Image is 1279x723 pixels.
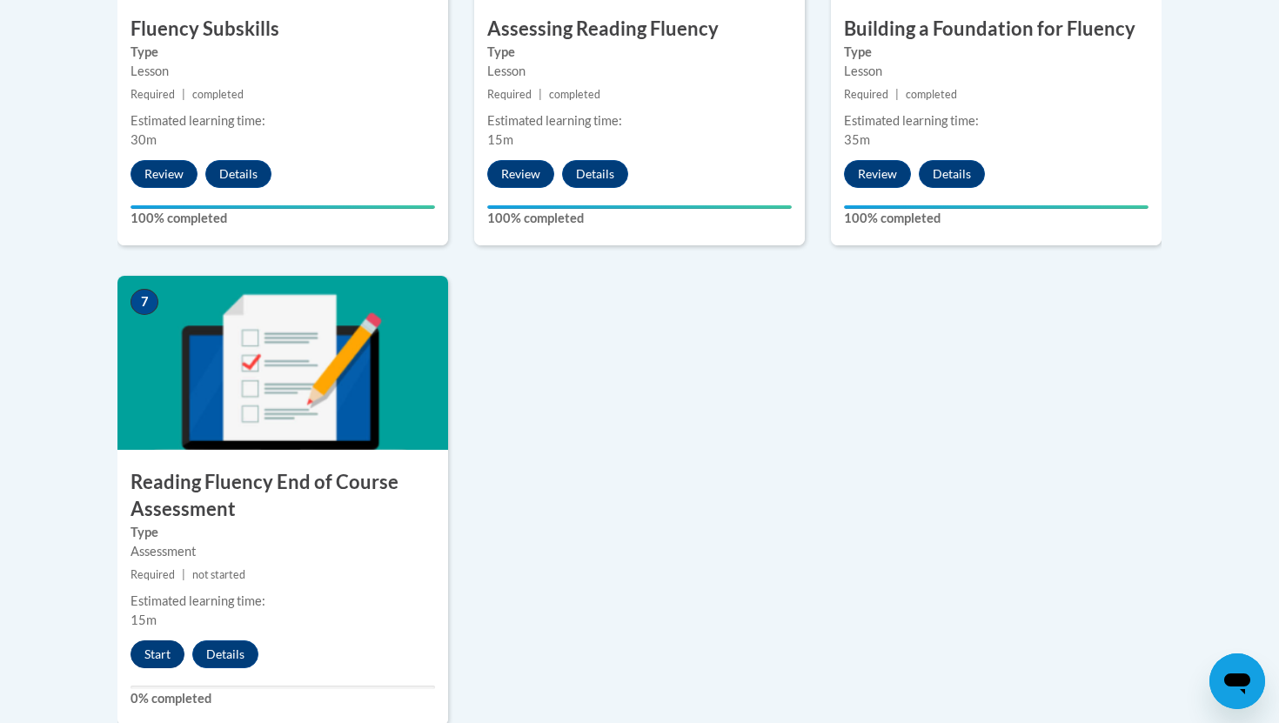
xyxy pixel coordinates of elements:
[131,523,435,542] label: Type
[131,205,435,209] div: Your progress
[131,289,158,315] span: 7
[831,16,1162,43] h3: Building a Foundation for Fluency
[844,209,1148,228] label: 100% completed
[117,276,448,450] img: Course Image
[487,205,792,209] div: Your progress
[192,88,244,101] span: completed
[131,88,175,101] span: Required
[487,132,513,147] span: 15m
[487,160,554,188] button: Review
[117,16,448,43] h3: Fluency Subskills
[844,43,1148,62] label: Type
[487,62,792,81] div: Lesson
[487,43,792,62] label: Type
[549,88,600,101] span: completed
[131,132,157,147] span: 30m
[1209,653,1265,709] iframe: Button to launch messaging window
[192,568,245,581] span: not started
[844,205,1148,209] div: Your progress
[919,160,985,188] button: Details
[844,160,911,188] button: Review
[131,111,435,131] div: Estimated learning time:
[562,160,628,188] button: Details
[131,640,184,668] button: Start
[131,613,157,627] span: 15m
[487,209,792,228] label: 100% completed
[131,689,435,708] label: 0% completed
[192,640,258,668] button: Details
[844,132,870,147] span: 35m
[895,88,899,101] span: |
[131,542,435,561] div: Assessment
[205,160,271,188] button: Details
[844,111,1148,131] div: Estimated learning time:
[487,111,792,131] div: Estimated learning time:
[539,88,542,101] span: |
[131,43,435,62] label: Type
[131,592,435,611] div: Estimated learning time:
[182,88,185,101] span: |
[474,16,805,43] h3: Assessing Reading Fluency
[131,62,435,81] div: Lesson
[844,62,1148,81] div: Lesson
[131,209,435,228] label: 100% completed
[117,469,448,523] h3: Reading Fluency End of Course Assessment
[844,88,888,101] span: Required
[131,568,175,581] span: Required
[131,160,198,188] button: Review
[487,88,532,101] span: Required
[906,88,957,101] span: completed
[182,568,185,581] span: |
